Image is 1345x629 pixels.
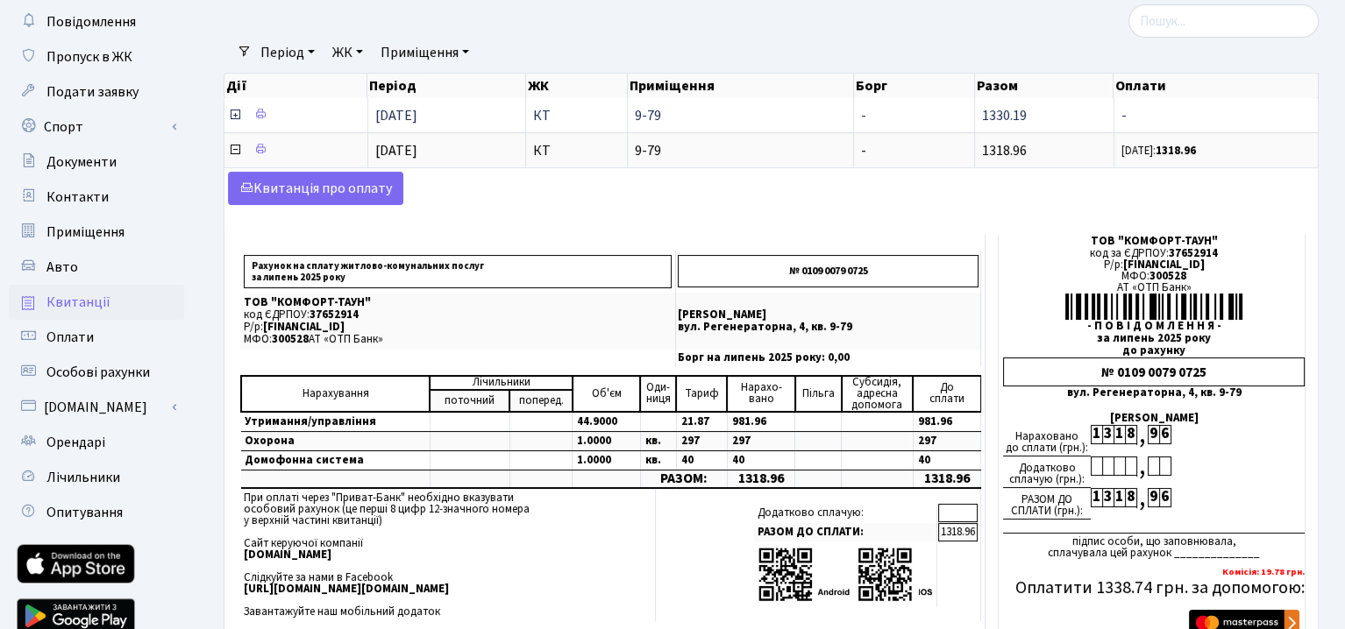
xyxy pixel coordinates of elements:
[253,38,322,67] a: Період
[1003,271,1305,282] div: МФО:
[430,390,509,412] td: поточний
[1169,245,1218,261] span: 37652914
[678,309,979,321] p: [PERSON_NAME]
[430,376,573,390] td: Лічильники
[1149,268,1186,284] span: 300528
[263,319,345,335] span: [FINANCIAL_ID]
[224,74,367,98] th: Дії
[913,412,980,432] td: 981.96
[913,376,980,412] td: До cплати
[325,38,370,67] a: ЖК
[1003,259,1305,271] div: Р/р:
[573,412,640,432] td: 44.9000
[228,172,403,205] a: Kвитанція про оплату
[9,285,184,320] a: Квитанції
[509,390,573,412] td: поперед.
[727,412,794,432] td: 981.96
[640,450,676,470] td: кв.
[1159,425,1171,444] div: 6
[46,433,105,452] span: Орендарі
[1003,577,1305,598] h5: Оплатити 1338.74 грн. за допомогою:
[758,546,933,603] img: apps-qrcodes.png
[1003,387,1305,399] div: вул. Регенераторна, 4, кв. 9-79
[9,74,184,110] a: Подати заявку
[1148,425,1159,444] div: 9
[676,412,727,432] td: 21.87
[244,334,672,345] p: МФО: АТ «ОТП Банк»
[628,74,854,98] th: Приміщення
[46,328,94,347] span: Оплати
[9,215,184,250] a: Приміщення
[241,450,430,470] td: Домофонна система
[9,180,184,215] a: Контакти
[754,523,937,541] td: РАЗОМ ДО СПЛАТИ:
[240,489,656,621] td: При оплаті через "Приват-Банк" необхідно вказувати особовий рахунок (це перші 8 цифр 12-значного ...
[46,363,150,382] span: Особові рахунки
[861,106,866,125] span: -
[1114,488,1125,507] div: 1
[795,376,842,412] td: Пільга
[46,152,117,172] span: Документи
[244,581,449,597] b: [URL][DOMAIN_NAME][DOMAIN_NAME]
[573,450,640,470] td: 1.0000
[9,39,184,74] a: Пропуск в ЖК
[1003,488,1091,519] div: РАЗОМ ДО СПЛАТИ (грн.):
[678,322,979,333] p: вул. Регенераторна, 4, кв. 9-79
[1102,488,1114,507] div: 3
[854,74,975,98] th: Борг
[46,293,110,312] span: Квитанції
[573,376,640,412] td: Об'єм
[727,431,794,450] td: 297
[46,82,139,102] span: Подати заявку
[244,322,672,333] p: Р/р:
[1003,425,1091,456] div: Нараховано до сплати (грн.):
[46,187,109,207] span: Контакти
[1003,456,1091,488] div: Додатково сплачую (грн.):
[1125,488,1136,507] div: 8
[727,376,794,412] td: Нарахо- вано
[310,307,359,322] span: 37652914
[244,547,331,562] b: [DOMAIN_NAME]
[640,376,676,412] td: Оди- ниця
[367,74,526,98] th: Період
[676,376,727,412] td: Тариф
[1136,456,1148,477] div: ,
[46,468,120,487] span: Лічильники
[913,431,980,450] td: 297
[533,144,620,158] span: КТ
[1003,236,1305,247] div: ТОВ "КОМФОРТ-ТАУН"
[526,74,628,98] th: ЖК
[1003,282,1305,293] div: АТ «ОТП Банк»
[1136,488,1148,508] div: ,
[678,255,979,287] p: № 0109 0079 0725
[374,38,476,67] a: Приміщення
[1148,488,1159,507] div: 9
[727,470,794,488] td: 1318.96
[46,12,136,32] span: Повідомлення
[676,450,727,470] td: 40
[272,331,309,347] span: 300528
[1136,425,1148,445] div: ,
[1123,257,1205,272] span: [FINANCIAL_ID]
[640,431,676,450] td: кв.
[1222,565,1305,578] b: Комісія: 19.78 грн.
[975,74,1114,98] th: Разом
[46,47,132,67] span: Пропуск в ЖК
[573,431,640,450] td: 1.0000
[9,390,184,425] a: [DOMAIN_NAME]
[676,431,727,450] td: 297
[1003,357,1305,386] div: № 0109 0079 0725
[938,523,978,541] td: 1318.96
[9,495,184,530] a: Опитування
[1091,425,1102,444] div: 1
[244,255,672,288] p: Рахунок на сплату житлово-комунальних послуг за липень 2025 року
[861,141,866,160] span: -
[9,110,184,145] a: Спорт
[635,144,846,158] span: 9-79
[9,4,184,39] a: Повідомлення
[754,504,937,522] td: Додатково сплачую:
[244,309,672,321] p: код ЄДРПОУ:
[241,431,430,450] td: Охорона
[1156,143,1196,159] b: 1318.96
[9,250,184,285] a: Авто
